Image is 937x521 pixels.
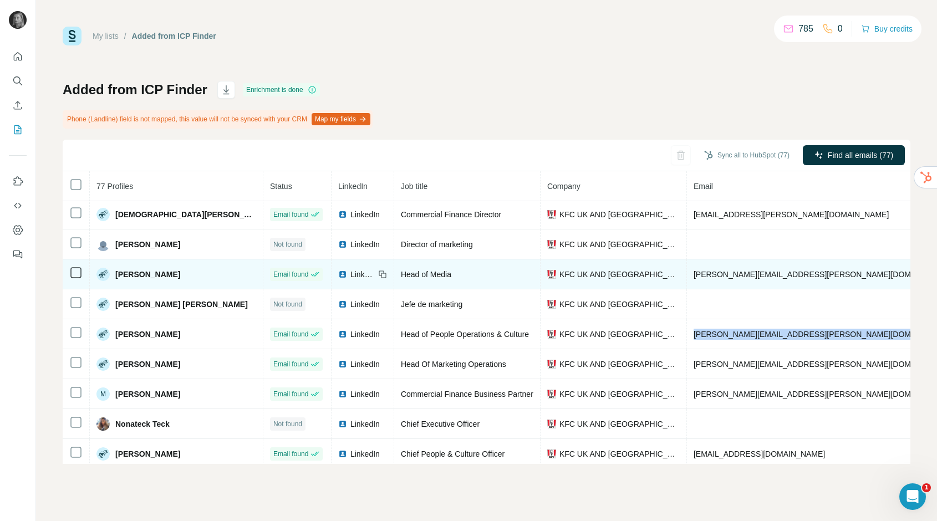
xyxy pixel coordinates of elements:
[559,329,680,340] span: KFC UK AND [GEOGRAPHIC_DATA]
[350,418,380,430] span: LinkedIn
[401,210,501,219] span: Commercial Finance Director
[861,21,913,37] button: Buy credits
[696,147,797,164] button: Sync all to HubSpot (77)
[547,182,580,191] span: Company
[350,239,380,250] span: LinkedIn
[798,22,813,35] p: 785
[9,120,27,140] button: My lists
[547,360,556,369] img: company-logo
[273,269,308,279] span: Email found
[350,389,380,400] span: LinkedIn
[273,449,308,459] span: Email found
[9,11,27,29] img: Avatar
[273,359,308,369] span: Email found
[115,389,180,400] span: [PERSON_NAME]
[96,268,110,281] img: Avatar
[273,210,308,219] span: Email found
[115,269,180,280] span: [PERSON_NAME]
[350,299,380,310] span: LinkedIn
[338,270,347,279] img: LinkedIn logo
[132,30,216,42] div: Added from ICP Finder
[547,210,556,219] img: company-logo
[338,330,347,339] img: LinkedIn logo
[401,360,506,369] span: Head Of Marketing Operations
[401,450,505,458] span: Chief People & Culture Officer
[115,418,170,430] span: Nonateck Teck
[547,420,556,428] img: company-logo
[96,182,133,191] span: 77 Profiles
[401,300,462,309] span: Jefe de marketing
[838,22,843,35] p: 0
[401,182,427,191] span: Job title
[273,299,302,309] span: Not found
[401,390,533,399] span: Commercial Finance Business Partner
[350,448,380,459] span: LinkedIn
[115,209,256,220] span: [DEMOGRAPHIC_DATA][PERSON_NAME]
[401,270,451,279] span: Head of Media
[270,182,292,191] span: Status
[547,300,556,309] img: company-logo
[96,387,110,401] div: M
[273,419,302,429] span: Not found
[124,30,126,42] li: /
[547,450,556,458] img: company-logo
[273,329,308,339] span: Email found
[694,450,825,458] span: [EMAIL_ADDRESS][DOMAIN_NAME]
[338,240,347,249] img: LinkedIn logo
[115,448,180,459] span: [PERSON_NAME]
[899,483,926,510] iframe: Intercom live chat
[350,269,375,280] span: LinkedIn
[96,447,110,461] img: Avatar
[63,81,207,99] h1: Added from ICP Finder
[547,270,556,279] img: company-logo
[559,448,680,459] span: KFC UK AND [GEOGRAPHIC_DATA]
[338,360,347,369] img: LinkedIn logo
[273,389,308,399] span: Email found
[694,210,889,219] span: [EMAIL_ADDRESS][PERSON_NAME][DOMAIN_NAME]
[9,171,27,191] button: Use Surfe on LinkedIn
[9,71,27,91] button: Search
[401,420,480,428] span: Chief Executive Officer
[559,418,680,430] span: KFC UK AND [GEOGRAPHIC_DATA]
[922,483,931,492] span: 1
[273,239,302,249] span: Not found
[96,238,110,251] img: Avatar
[559,269,680,280] span: KFC UK AND [GEOGRAPHIC_DATA]
[9,95,27,115] button: Enrich CSV
[96,208,110,221] img: Avatar
[547,240,556,249] img: company-logo
[96,298,110,311] img: Avatar
[401,240,473,249] span: Director of marketing
[115,239,180,250] span: [PERSON_NAME]
[9,47,27,67] button: Quick start
[9,196,27,216] button: Use Surfe API
[63,110,373,129] div: Phone (Landline) field is not mapped, this value will not be synced with your CRM
[350,209,380,220] span: LinkedIn
[559,209,680,220] span: KFC UK AND [GEOGRAPHIC_DATA]
[559,389,680,400] span: KFC UK AND [GEOGRAPHIC_DATA]
[312,113,370,125] button: Map my fields
[96,357,110,371] img: Avatar
[63,27,82,45] img: Surfe Logo
[338,182,368,191] span: LinkedIn
[9,244,27,264] button: Feedback
[559,299,680,310] span: KFC UK AND [GEOGRAPHIC_DATA]
[803,145,905,165] button: Find all emails (77)
[350,359,380,370] span: LinkedIn
[338,450,347,458] img: LinkedIn logo
[338,210,347,219] img: LinkedIn logo
[115,329,180,340] span: [PERSON_NAME]
[338,420,347,428] img: LinkedIn logo
[243,83,320,96] div: Enrichment is done
[350,329,380,340] span: LinkedIn
[96,417,110,431] img: Avatar
[115,299,248,310] span: [PERSON_NAME] [PERSON_NAME]
[401,330,529,339] span: Head of People Operations & Culture
[115,359,180,370] span: [PERSON_NAME]
[338,390,347,399] img: LinkedIn logo
[828,150,893,161] span: Find all emails (77)
[338,300,347,309] img: LinkedIn logo
[93,32,119,40] a: My lists
[559,359,680,370] span: KFC UK AND [GEOGRAPHIC_DATA]
[9,220,27,240] button: Dashboard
